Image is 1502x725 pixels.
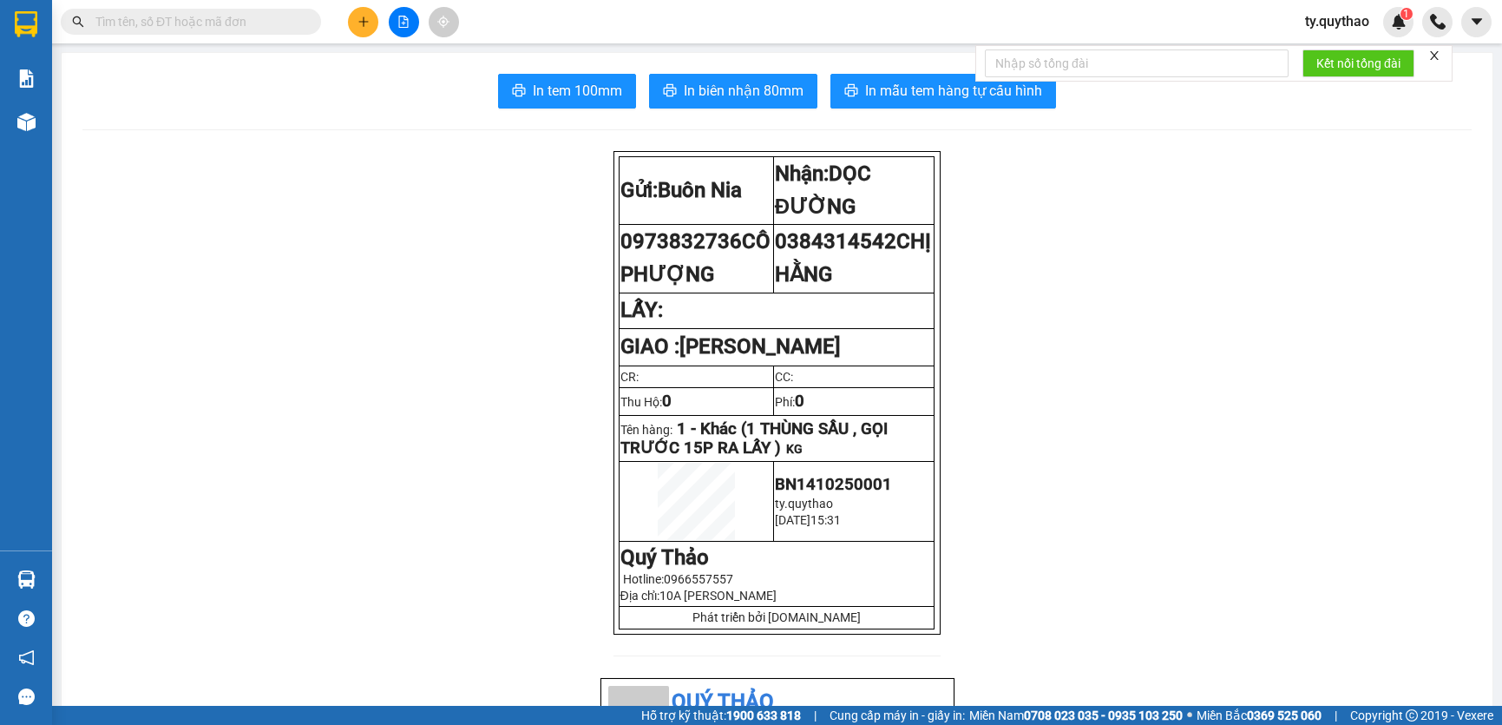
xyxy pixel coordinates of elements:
span: 15:31 [810,513,841,527]
span: Cung cấp máy in - giấy in: [830,706,965,725]
li: Quý Thảo [608,686,947,719]
span: BN1410250001 [775,475,892,494]
span: In tem 100mm [533,80,622,102]
button: printerIn tem 100mm [498,74,636,109]
span: message [18,689,35,705]
span: printer [844,83,858,100]
span: close [1428,49,1440,62]
span: Buôn Nia [658,178,742,202]
button: plus [348,7,378,37]
button: caret-down [1461,7,1492,37]
input: Nhập số tổng đài [985,49,1289,77]
img: warehouse-icon [17,570,36,589]
span: 0973832736 [620,229,771,287]
button: printerIn mẫu tem hàng tự cấu hình [830,74,1056,109]
span: aim [437,16,449,28]
span: | [814,706,817,725]
strong: 1900 633 818 [726,709,801,722]
span: | [1335,706,1337,725]
button: Kết nối tổng đài [1302,49,1414,77]
td: CR: [619,366,773,387]
span: printer [512,83,526,100]
span: KG [786,442,803,456]
span: DỌC ĐƯỜNG [775,161,871,219]
sup: 1 [1400,8,1413,20]
span: Địa chỉ: [620,589,777,603]
span: 0966557557 [664,572,733,586]
td: Phí: [773,387,934,415]
span: ty.quythao [775,497,833,511]
span: 0 [662,392,672,411]
span: Miền Nam [969,706,1183,725]
span: ⚪️ [1187,712,1192,719]
strong: 0369 525 060 [1247,709,1322,722]
span: [DATE] [775,513,810,527]
span: Miền Bắc [1197,706,1322,725]
button: file-add [389,7,419,37]
img: phone-icon [1430,14,1446,30]
span: In biên nhận 80mm [684,80,803,102]
span: ty.quythao [1291,10,1383,32]
strong: Gửi: [620,178,742,202]
span: 0384314542 [775,229,931,287]
span: 1 [1403,8,1409,20]
span: [PERSON_NAME] [679,334,841,359]
strong: Nhận: [775,161,871,219]
td: CC: [773,366,934,387]
input: Tìm tên, số ĐT hoặc mã đơn [95,12,300,31]
span: Hỗ trợ kỹ thuật: [641,706,801,725]
span: plus [357,16,370,28]
span: 1 - Khác (1 THÙNG SẦU , GỌI TRƯỚC 15P RA LẤY ) [620,419,888,458]
span: Kết nối tổng đài [1316,54,1400,73]
button: printerIn biên nhận 80mm [649,74,817,109]
td: Thu Hộ: [619,387,773,415]
span: 10A [PERSON_NAME] [659,589,777,603]
td: Phát triển bởi [DOMAIN_NAME] [619,606,934,629]
span: copyright [1406,709,1418,722]
span: In mẫu tem hàng tự cấu hình [865,80,1042,102]
strong: Quý Thảo [620,545,709,570]
img: solution-icon [17,69,36,88]
span: caret-down [1469,14,1485,30]
span: question-circle [18,610,35,627]
strong: LẤY: [620,298,663,322]
span: printer [663,83,677,100]
span: Hotline: [623,572,733,586]
p: Tên hàng: [620,419,933,458]
img: icon-new-feature [1391,14,1407,30]
button: aim [429,7,459,37]
span: notification [18,649,35,666]
span: file-add [397,16,410,28]
img: logo-vxr [15,11,37,37]
strong: GIAO : [620,334,841,359]
strong: 0708 023 035 - 0935 103 250 [1024,709,1183,722]
span: 0 [795,392,804,411]
span: search [72,16,84,28]
img: warehouse-icon [17,113,36,131]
